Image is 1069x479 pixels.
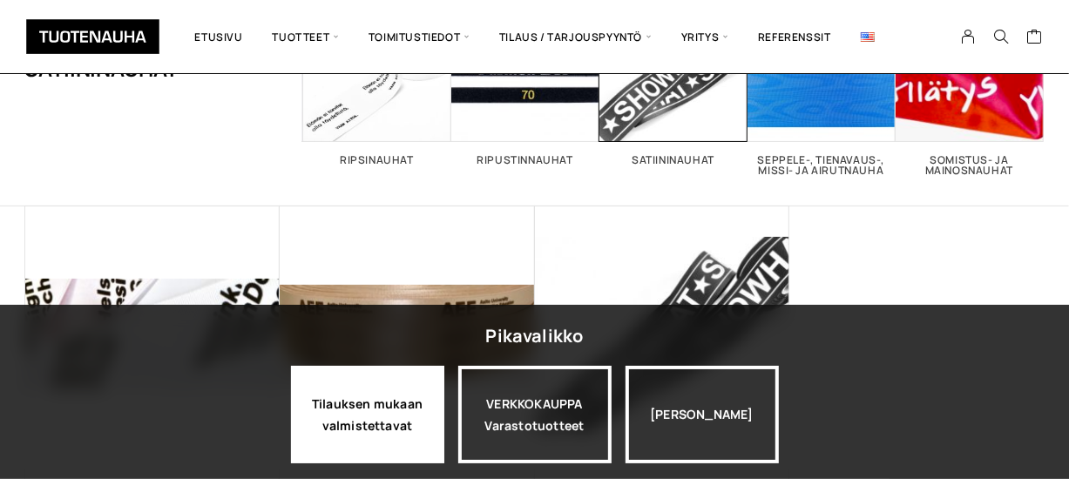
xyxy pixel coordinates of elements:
[951,29,985,44] a: My Account
[743,13,846,60] a: Referenssit
[303,155,451,165] h2: Ripsinauhat
[451,155,599,165] h2: Ripustinnauhat
[599,155,748,165] h2: Satiininauhat
[896,155,1044,176] h2: Somistus- ja mainosnauhat
[179,13,257,60] a: Etusivu
[258,13,354,60] span: Tuotteet
[354,13,484,60] span: Toimitustiedot
[26,19,159,54] img: Tuotenauha Oy
[458,366,612,463] a: VERKKOKAUPPAVarastotuotteet
[458,366,612,463] div: VERKKOKAUPPA Varastotuotteet
[748,155,896,176] h2: Seppele-, tienavaus-, missi- ja airutnauha
[484,13,666,60] span: Tilaus / Tarjouspyyntö
[984,29,1018,44] button: Search
[666,13,743,60] span: Yritys
[626,366,779,463] div: [PERSON_NAME]
[1026,28,1043,49] a: Cart
[861,32,875,42] img: English
[485,320,583,352] div: Pikavalikko
[291,366,444,463] a: Tilauksen mukaan valmistettavat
